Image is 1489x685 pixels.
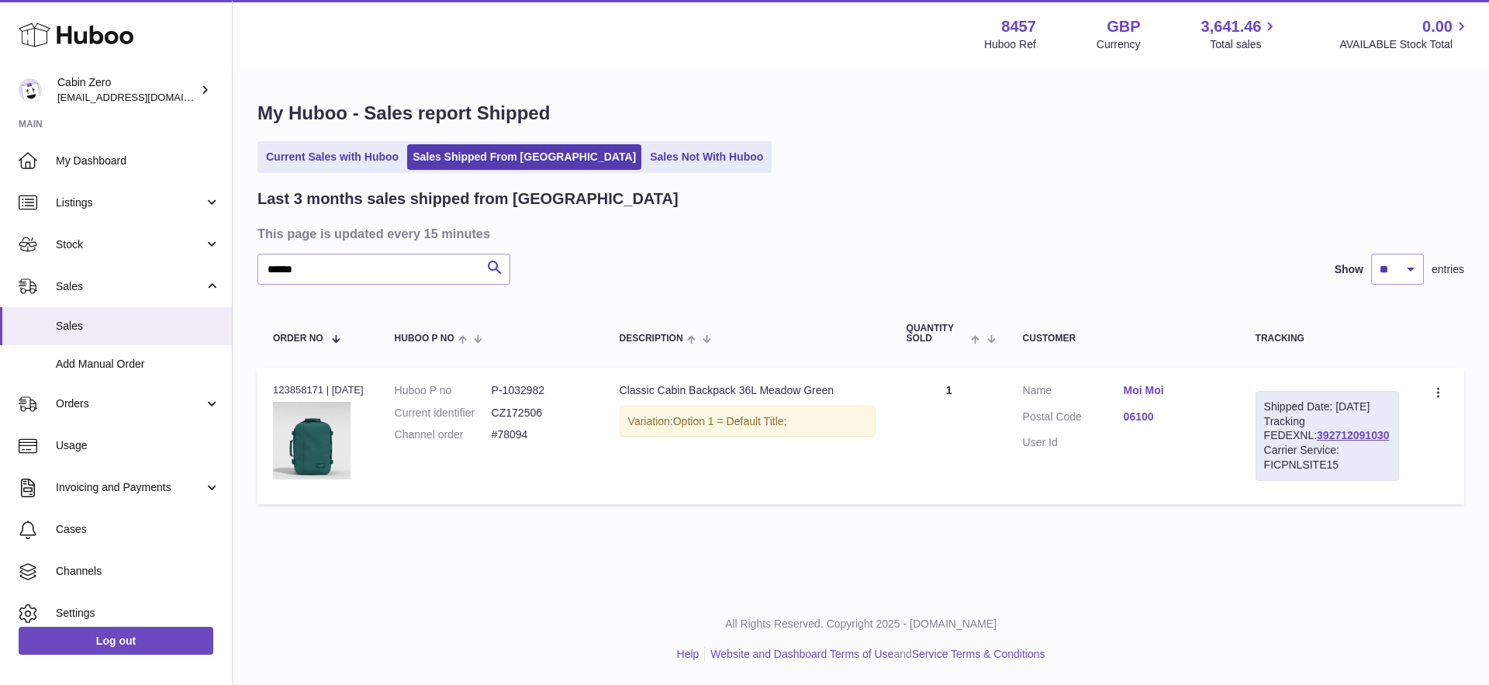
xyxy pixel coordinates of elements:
a: 0.00 AVAILABLE Stock Total [1339,16,1470,52]
dd: P-1032982 [492,383,589,398]
div: Variation: [620,406,876,438]
span: Channels [56,564,220,579]
span: Settings [56,606,220,621]
label: Show [1335,262,1363,277]
div: Carrier Service: FICPNLSITE15 [1264,443,1391,472]
span: Order No [273,334,323,344]
span: Sales [56,319,220,334]
div: Classic Cabin Backpack 36L Meadow Green [620,383,876,398]
div: Cabin Zero [57,75,197,105]
span: Cases [56,522,220,537]
strong: GBP [1107,16,1140,37]
p: All Rights Reserved. Copyright 2025 - [DOMAIN_NAME] [245,617,1477,631]
span: Stock [56,237,204,252]
div: Tracking FEDEXNL: [1256,391,1399,481]
div: Tracking [1256,334,1399,344]
div: Customer [1023,334,1225,344]
span: 0.00 [1422,16,1453,37]
a: Sales Shipped From [GEOGRAPHIC_DATA] [407,144,641,170]
span: Quantity Sold [907,323,968,344]
dd: #78094 [492,427,589,442]
dt: Huboo P no [395,383,492,398]
a: Log out [19,627,213,655]
h2: Last 3 months sales shipped from [GEOGRAPHIC_DATA] [257,189,679,209]
a: 392712091030 [1317,429,1389,441]
span: Option 1 = Default Title; [673,415,787,427]
td: 1 [891,368,1007,504]
h3: This page is updated every 15 minutes [257,225,1460,242]
img: CLASSIC-36L-MEADOW-GREEN-FRONT.jpg [273,402,351,479]
dt: Postal Code [1023,410,1124,428]
a: Moi Moi [1124,383,1225,398]
a: Sales Not With Huboo [644,144,769,170]
dt: User Id [1023,435,1124,450]
span: Listings [56,195,204,210]
span: Add Manual Order [56,357,220,372]
span: Invoicing and Payments [56,480,204,495]
h1: My Huboo - Sales report Shipped [257,101,1464,126]
div: Currency [1097,37,1141,52]
dt: Current identifier [395,406,492,420]
div: 123858171 | [DATE] [273,383,364,397]
div: Shipped Date: [DATE] [1264,400,1391,414]
span: 3,641.46 [1201,16,1262,37]
span: entries [1432,262,1464,277]
span: Total sales [1210,37,1279,52]
span: Sales [56,279,204,294]
a: 06100 [1124,410,1225,424]
span: Huboo P no [395,334,454,344]
dt: Name [1023,383,1124,402]
a: 3,641.46 Total sales [1201,16,1280,52]
dd: CZ172506 [492,406,589,420]
span: My Dashboard [56,154,220,168]
img: huboo@cabinzero.com [19,78,42,102]
a: Help [677,648,700,660]
a: Current Sales with Huboo [261,144,404,170]
a: Website and Dashboard Terms of Use [710,648,893,660]
div: Huboo Ref [984,37,1036,52]
span: Orders [56,396,204,411]
strong: 8457 [1001,16,1036,37]
a: Service Terms & Conditions [912,648,1045,660]
span: Usage [56,438,220,453]
li: and [705,647,1045,662]
span: AVAILABLE Stock Total [1339,37,1470,52]
span: [EMAIL_ADDRESS][DOMAIN_NAME] [57,91,228,103]
dt: Channel order [395,427,492,442]
span: Description [620,334,683,344]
